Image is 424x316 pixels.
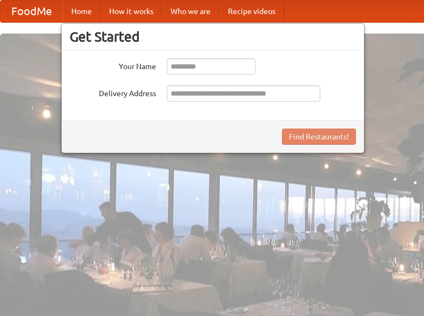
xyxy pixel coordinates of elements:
[1,1,63,22] a: FoodMe
[100,1,162,22] a: How it works
[70,29,356,45] h3: Get Started
[70,85,156,99] label: Delivery Address
[219,1,284,22] a: Recipe videos
[70,58,156,72] label: Your Name
[162,1,219,22] a: Who we are
[282,129,356,145] button: Find Restaurants!
[63,1,100,22] a: Home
